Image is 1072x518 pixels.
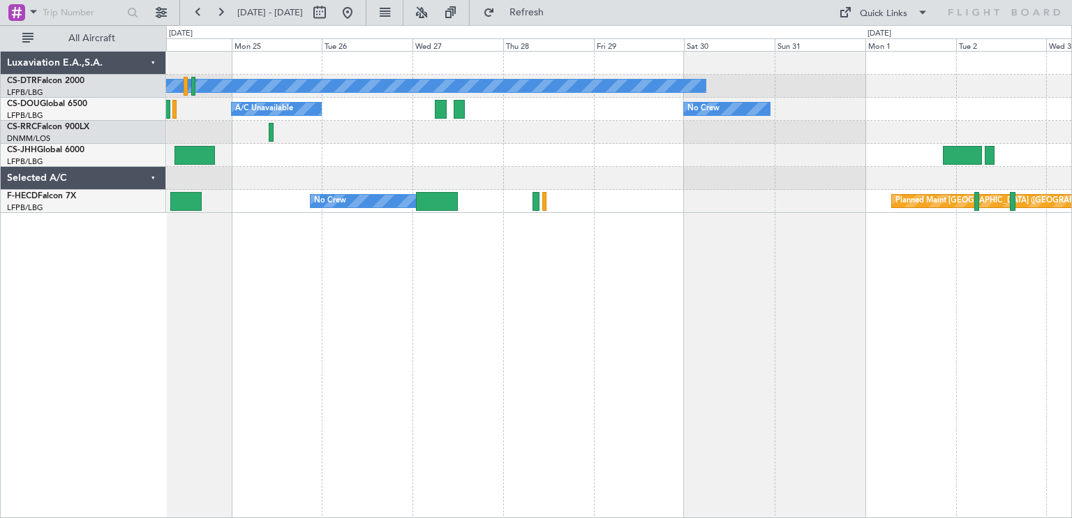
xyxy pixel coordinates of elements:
[7,133,50,144] a: DNMM/LOS
[594,38,685,51] div: Fri 29
[7,87,43,98] a: LFPB/LBG
[15,27,151,50] button: All Aircraft
[865,38,956,51] div: Mon 1
[7,146,37,154] span: CS-JHH
[141,38,232,51] div: Sun 24
[832,1,935,24] button: Quick Links
[412,38,503,51] div: Wed 27
[36,34,147,43] span: All Aircraft
[860,7,907,21] div: Quick Links
[7,146,84,154] a: CS-JHHGlobal 6000
[868,28,891,40] div: [DATE]
[956,38,1047,51] div: Tue 2
[7,192,38,200] span: F-HECD
[498,8,556,17] span: Refresh
[7,100,40,108] span: CS-DOU
[43,2,123,23] input: Trip Number
[684,38,775,51] div: Sat 30
[7,192,76,200] a: F-HECDFalcon 7X
[322,38,412,51] div: Tue 26
[7,77,84,85] a: CS-DTRFalcon 2000
[314,191,346,212] div: No Crew
[503,38,594,51] div: Thu 28
[169,28,193,40] div: [DATE]
[232,38,322,51] div: Mon 25
[7,110,43,121] a: LFPB/LBG
[7,100,87,108] a: CS-DOUGlobal 6500
[7,202,43,213] a: LFPB/LBG
[237,6,303,19] span: [DATE] - [DATE]
[477,1,560,24] button: Refresh
[235,98,293,119] div: A/C Unavailable
[775,38,865,51] div: Sun 31
[7,156,43,167] a: LFPB/LBG
[7,123,89,131] a: CS-RRCFalcon 900LX
[7,123,37,131] span: CS-RRC
[7,77,37,85] span: CS-DTR
[687,98,720,119] div: No Crew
